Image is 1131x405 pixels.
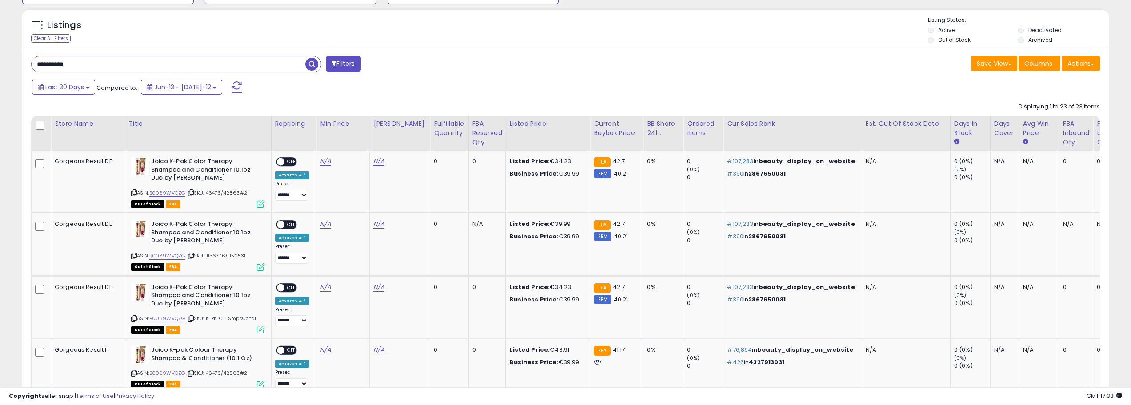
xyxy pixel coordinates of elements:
div: Gorgeous Result DE [55,283,118,291]
a: Privacy Policy [115,392,154,400]
span: #390 [727,295,743,304]
div: FBA Unsellable Qty [1097,119,1130,147]
div: Store Name [55,119,121,128]
span: #107,283 [727,220,753,228]
span: | SKU: 46476/42863#2 [186,369,247,377]
div: 0 [687,283,723,291]
div: 0 [687,299,723,307]
small: (0%) [954,354,967,361]
div: Current Buybox Price [594,119,639,138]
div: 0 [687,362,723,370]
span: #107,283 [727,157,753,165]
div: 0 (0%) [954,237,990,245]
a: N/A [373,220,384,229]
img: 41B5NgnzFrL._SL40_.jpg [131,283,149,301]
span: beauty_display_on_website [759,283,855,291]
div: Preset: [275,369,310,389]
button: Filters [326,56,360,72]
span: 2867650031 [748,169,786,178]
span: #107,283 [727,283,753,291]
p: in [727,358,855,366]
div: BB Share 24h. [647,119,679,138]
a: N/A [373,283,384,292]
small: FBA [594,346,610,356]
span: OFF [284,284,299,291]
span: OFF [284,347,299,354]
div: ASIN: [131,283,264,333]
small: FBA [594,157,610,167]
p: in [727,283,855,291]
a: N/A [320,157,331,166]
div: N/A [1097,220,1127,228]
div: 0 [1063,283,1087,291]
a: N/A [373,157,384,166]
div: 0 [1097,283,1127,291]
div: 0 [1097,346,1127,354]
b: Listed Price: [509,220,550,228]
div: 0 (0%) [954,299,990,307]
p: in [727,233,855,241]
small: (0%) [687,354,699,361]
div: 0 [687,173,723,181]
span: OFF [284,158,299,166]
b: Business Price: [509,358,558,366]
div: N/A [1023,157,1052,165]
button: Last 30 Days [32,80,95,95]
div: Preset: [275,244,310,264]
small: Days In Stock. [954,138,959,146]
div: 0% [647,283,676,291]
span: 42.7 [613,220,625,228]
span: | SKU: J136776/J152531 [186,252,245,259]
span: 2867650031 [748,232,786,241]
button: Jun-13 - [DATE]-12 [141,80,222,95]
div: 0% [647,157,676,165]
div: [PERSON_NAME] [373,119,426,128]
span: Last 30 Days [45,83,84,92]
div: Listed Price [509,119,586,128]
span: All listings that are currently out of stock and unavailable for purchase on Amazon [131,326,164,334]
span: 42.7 [613,283,625,291]
img: 41B5NgnzFrL._SL40_.jpg [131,346,149,364]
div: 0 (0%) [954,283,990,291]
div: FBA inbound Qty [1063,119,1090,147]
b: Joico K-Pak Color Therapy Shampoo and Conditioner 10.1oz Duo by [PERSON_NAME] [151,220,259,247]
small: FBM [594,232,611,241]
label: Deactivated [1028,26,1062,34]
div: 0 (0%) [954,173,990,181]
b: Joico K-pak Colour Therapy Shampoo & Conditioner (10.1 Oz) [151,346,259,365]
div: Clear All Filters [31,34,71,43]
p: N/A [866,157,943,165]
span: #426 [727,358,744,366]
a: B0069WVQZG [149,252,185,260]
b: Listed Price: [509,283,550,291]
span: Compared to: [96,84,137,92]
span: 4327913031 [749,358,784,366]
a: Terms of Use [76,392,114,400]
div: €34.23 [509,283,583,291]
img: 41B5NgnzFrL._SL40_.jpg [131,157,149,175]
div: Ordered Items [687,119,719,138]
a: B0069WVQZG [149,369,185,377]
div: Min Price [320,119,366,128]
div: Gorgeous Result DE [55,220,118,228]
small: (0%) [687,229,699,236]
b: Listed Price: [509,157,550,165]
div: Est. Out Of Stock Date [866,119,947,128]
button: Actions [1062,56,1100,71]
div: Amazon AI * [275,297,310,305]
small: (0%) [954,229,967,236]
div: 0 [434,346,461,354]
span: Jun-13 - [DATE]-12 [154,83,211,92]
div: 0 [687,157,723,165]
div: 0 [472,346,499,354]
strong: Copyright [9,392,41,400]
a: N/A [320,345,331,354]
div: 0 [472,283,499,291]
b: Business Price: [509,169,558,178]
div: Amazon AI * [275,234,310,242]
span: 2025-08-12 17:33 GMT [1087,392,1122,400]
span: All listings that are currently out of stock and unavailable for purchase on Amazon [131,200,164,208]
p: in [727,346,855,354]
small: (0%) [954,292,967,299]
small: Avg Win Price. [1023,138,1028,146]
